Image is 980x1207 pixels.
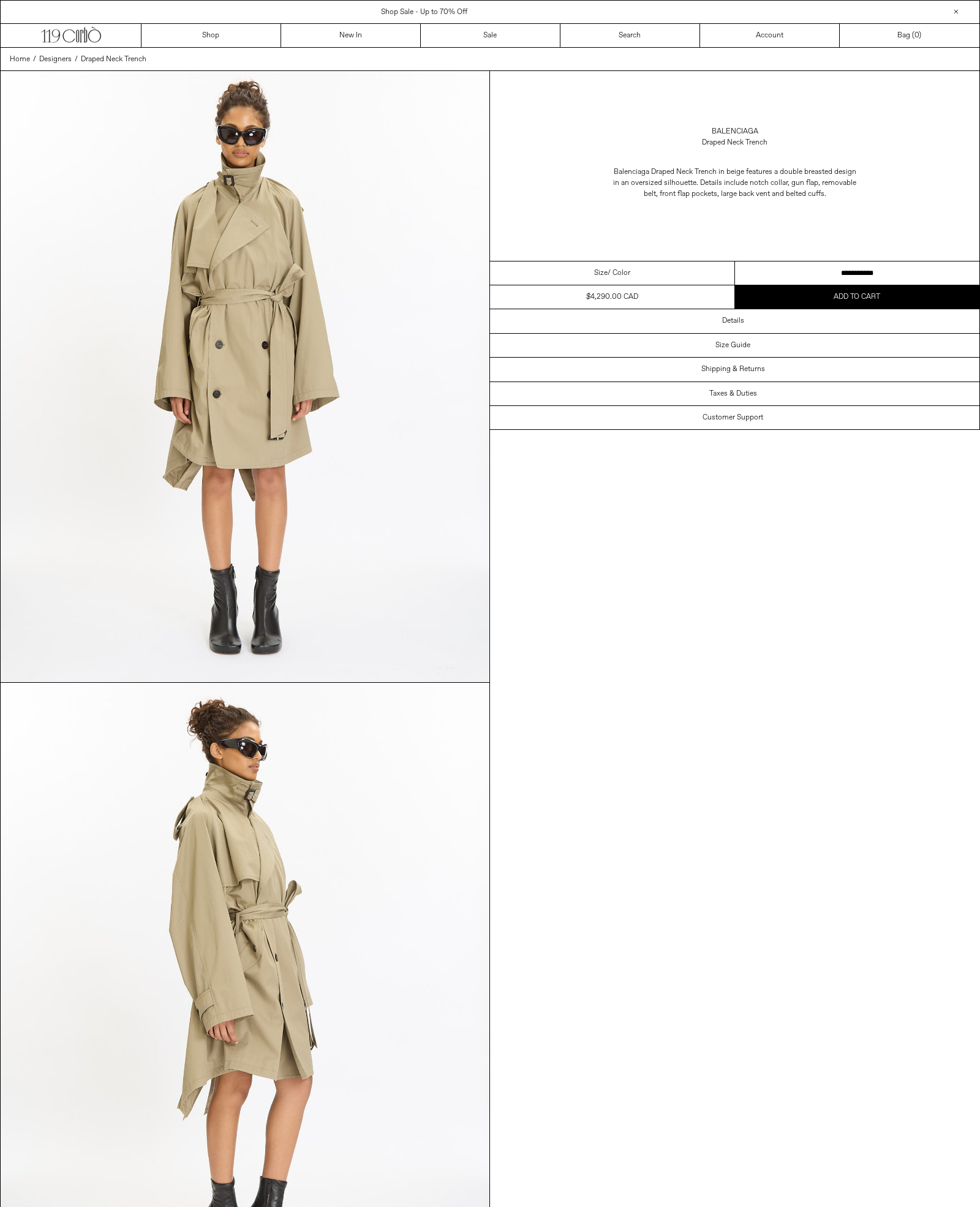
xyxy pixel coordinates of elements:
[703,413,763,422] h3: Customer Support
[81,55,146,64] span: Draped Neck Trench
[840,24,979,47] a: Bag ()
[75,54,78,65] span: /
[10,55,30,64] span: Home
[281,24,421,47] a: New In
[608,268,630,279] span: / Color
[712,126,758,137] a: Balenciaga
[560,24,700,47] a: Search
[709,389,757,398] h3: Taxes & Duties
[834,292,880,302] span: Add to cart
[33,54,36,65] span: /
[39,55,72,64] span: Designers
[914,30,921,41] span: )
[10,54,30,65] a: Home
[421,24,560,47] a: Sale
[81,54,146,65] a: Draped Neck Trench
[141,24,281,47] a: Shop
[1,71,489,682] img: 09-21-25-Corbo16656copy_1800x1800.jpg
[735,285,980,309] button: Add to cart
[715,341,750,350] h3: Size Guide
[594,268,608,279] span: Size
[381,7,467,17] a: Shop Sale - Up to 70% Off
[701,365,765,374] h3: Shipping & Returns
[39,54,72,65] a: Designers
[722,317,744,325] h3: Details
[702,137,767,148] div: Draped Neck Trench
[700,24,840,47] a: Account
[612,160,858,206] p: Balenciaga Draped Neck Trench in beige features a double breasted design in an oversized silhouet...
[914,31,919,40] span: 0
[586,291,638,303] div: $4,290.00 CAD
